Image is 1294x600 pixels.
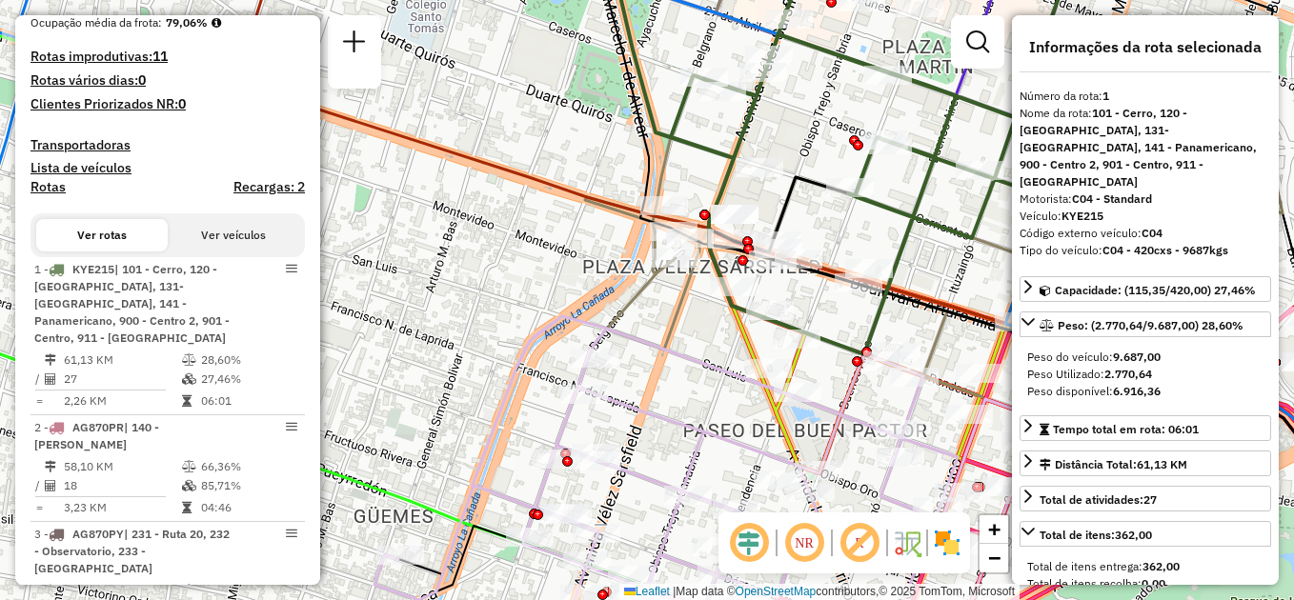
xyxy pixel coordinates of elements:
[1072,191,1152,206] strong: C04 - Standard
[1040,492,1157,507] span: Total de atividades:
[166,15,208,30] strong: 79,06%
[72,420,124,434] span: AG870PR
[36,219,168,251] button: Ver rotas
[892,528,922,558] img: Fluxo de ruas
[45,585,56,596] i: Distância Total
[45,354,56,366] i: Distância Total
[1143,492,1157,507] strong: 27
[619,584,1020,600] div: Map data © contributors,© 2025 TomTom, Microsoft
[30,72,305,89] h4: Rotas vários dias:
[233,179,305,195] h4: Recargas: 2
[63,476,181,495] td: 18
[34,527,230,575] span: 3 -
[34,262,230,345] span: 1 -
[1020,105,1271,190] div: Nome da rota:
[736,585,817,598] a: OpenStreetMap
[1020,450,1271,476] a: Distância Total:61,13 KM
[1061,209,1103,223] strong: KYE215
[34,262,230,345] span: | 101 - Cerro, 120 - [GEOGRAPHIC_DATA], 131- [GEOGRAPHIC_DATA], 141 - Panamericano, 900 - Centro ...
[1040,456,1187,473] div: Distância Total:
[200,457,296,476] td: 66,36%
[932,528,962,558] img: Exibir/Ocultar setores
[200,370,296,389] td: 27,46%
[178,95,186,112] strong: 0
[168,219,299,251] button: Ver veículos
[182,395,192,407] i: Tempo total em rota
[959,23,997,61] a: Exibir filtros
[30,96,305,112] h4: Clientes Priorizados NR:
[1104,367,1152,381] strong: 2.770,64
[286,421,297,432] em: Opções
[34,420,159,451] span: | 140 - [PERSON_NAME]
[182,373,196,385] i: % de utilização da cubagem
[335,23,374,66] a: Nova sessão e pesquisa
[200,391,296,410] td: 06:01
[1020,276,1271,302] a: Capacidade: (115,35/420,00) 27,46%
[34,527,230,575] span: | 231 - Ruta 20, 232 - Observatorio, 233 - [GEOGRAPHIC_DATA]
[45,373,56,385] i: Total de Atividades
[1055,283,1256,297] span: Capacidade: (115,35/420,00) 27,46%
[1040,527,1152,544] div: Total de itens:
[34,498,44,517] td: =
[1027,366,1264,383] div: Peso Utilizado:
[1027,350,1161,364] span: Peso do veículo:
[34,420,159,451] span: 2 -
[1142,226,1163,240] strong: C04
[1113,384,1161,398] strong: 6.916,36
[63,581,181,600] td: 66,55 KM
[1020,521,1271,547] a: Total de itens:362,00
[72,527,124,541] span: AG870PY
[45,480,56,491] i: Total de Atividades
[212,17,221,29] em: Média calculada utilizando a maior ocupação (%Peso ou %Cubagem) de cada rota da sessão. Rotas cro...
[182,354,196,366] i: % de utilização do peso
[200,498,296,517] td: 04:46
[138,71,146,89] strong: 0
[1020,190,1271,208] div: Motorista:
[1020,242,1271,259] div: Tipo do veículo:
[34,370,44,389] td: /
[1058,318,1243,332] span: Peso: (2.770,64/9.687,00) 28,60%
[63,391,181,410] td: 2,26 KM
[1102,89,1109,103] strong: 1
[1020,208,1271,225] div: Veículo:
[30,160,305,176] h4: Lista de veículos
[1115,528,1152,542] strong: 362,00
[63,350,181,370] td: 61,13 KM
[1020,550,1271,600] div: Total de itens:362,00
[988,517,1001,541] span: +
[1020,311,1271,337] a: Peso: (2.770,64/9.687,00) 28,60%
[286,528,297,539] em: Opções
[30,179,66,195] a: Rotas
[63,498,181,517] td: 3,23 KM
[30,137,305,153] h4: Transportadoras
[980,544,1008,572] a: Zoom out
[72,262,114,276] span: KYE215
[30,49,305,65] h4: Rotas improdutivas:
[1113,350,1161,364] strong: 9.687,00
[726,520,772,566] span: Ocultar deslocamento
[1027,558,1264,575] div: Total de itens entrega:
[182,585,196,596] i: % de utilização do peso
[34,476,44,495] td: /
[1137,457,1187,471] span: 61,13 KM
[1053,422,1199,436] span: Tempo total em rota: 06:01
[286,263,297,274] em: Opções
[63,457,181,476] td: 58,10 KM
[1027,383,1264,400] div: Peso disponível:
[1020,486,1271,511] a: Total de atividades:27
[34,391,44,410] td: =
[1102,243,1228,257] strong: C04 - 420cxs - 9687kgs
[30,15,162,30] span: Ocupação média da frota:
[1020,106,1257,189] strong: 101 - Cerro, 120 - [GEOGRAPHIC_DATA], 131- [GEOGRAPHIC_DATA], 141 - Panamericano, 900 - Centro 2,...
[980,515,1008,544] a: Zoom in
[1020,88,1271,105] div: Número da rota:
[1020,341,1271,408] div: Peso: (2.770,64/9.687,00) 28,60%
[45,461,56,472] i: Distância Total
[1020,38,1271,56] h4: Informações da rota selecionada
[781,520,827,566] span: Ocultar NR
[182,502,192,513] i: Tempo total em rota
[673,585,676,598] span: |
[182,480,196,491] i: % de utilização da cubagem
[63,370,181,389] td: 27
